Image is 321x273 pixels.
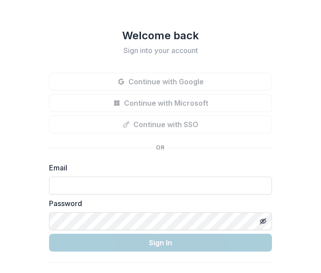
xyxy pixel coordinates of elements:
[49,162,267,173] label: Email
[49,73,272,91] button: Continue with Google
[49,234,272,252] button: Sign In
[49,29,272,43] h1: Welcome back
[49,116,272,133] button: Continue with SSO
[49,46,272,55] h2: Sign into your account
[49,94,272,112] button: Continue with Microsoft
[49,198,267,209] label: Password
[256,214,270,228] button: Toggle password visibility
